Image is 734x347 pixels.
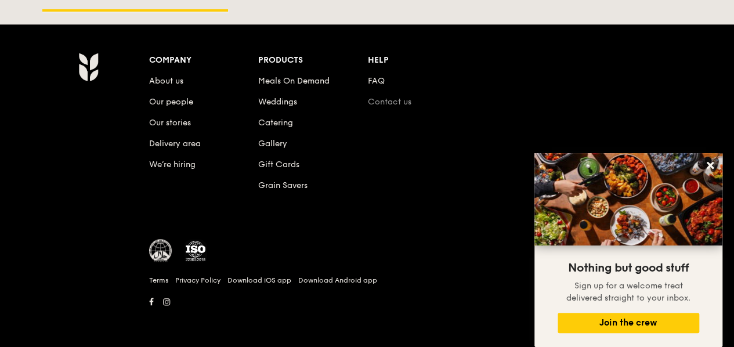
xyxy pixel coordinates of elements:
[149,160,196,169] a: We’re hiring
[368,52,478,68] div: Help
[258,180,308,190] a: Grain Savers
[368,97,411,107] a: Contact us
[258,76,330,86] a: Meals On Demand
[534,153,722,245] img: DSC07876-Edit02-Large.jpeg
[298,276,377,285] a: Download Android app
[258,160,299,169] a: Gift Cards
[368,76,385,86] a: FAQ
[33,310,702,319] h6: Revision
[175,276,220,285] a: Privacy Policy
[258,97,297,107] a: Weddings
[184,239,207,262] img: ISO Certified
[149,239,172,262] img: MUIS Halal Certified
[258,118,293,128] a: Catering
[149,276,168,285] a: Terms
[149,97,193,107] a: Our people
[566,281,690,303] span: Sign up for a welcome treat delivered straight to your inbox.
[558,313,699,333] button: Join the crew
[149,76,183,86] a: About us
[258,139,287,149] a: Gallery
[701,156,719,175] button: Close
[78,52,99,81] img: AYc88T3wAAAABJRU5ErkJggg==
[149,52,259,68] div: Company
[149,118,191,128] a: Our stories
[258,52,368,68] div: Products
[149,139,201,149] a: Delivery area
[568,261,689,275] span: Nothing but good stuff
[227,276,291,285] a: Download iOS app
